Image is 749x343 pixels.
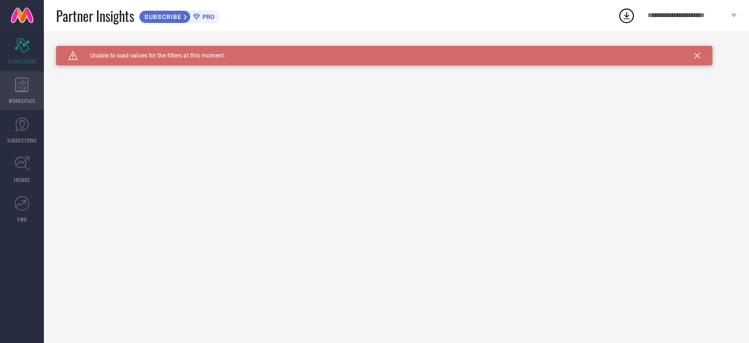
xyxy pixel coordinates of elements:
[139,8,219,23] a: SUBSCRIBEPRO
[200,13,215,20] span: PRO
[14,176,30,183] span: TRENDS
[78,52,225,59] span: Unable to load values for the filters at this moment.
[7,137,37,144] span: SUGGESTIONS
[618,7,635,24] div: Open download list
[56,6,134,26] span: Partner Insights
[18,216,27,223] span: FWD
[9,97,36,104] span: WORKSPACE
[8,58,37,65] span: SCORECARDS
[139,13,184,20] span: SUBSCRIBE
[56,46,737,54] div: Unable to load filters at this moment. Please try later.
